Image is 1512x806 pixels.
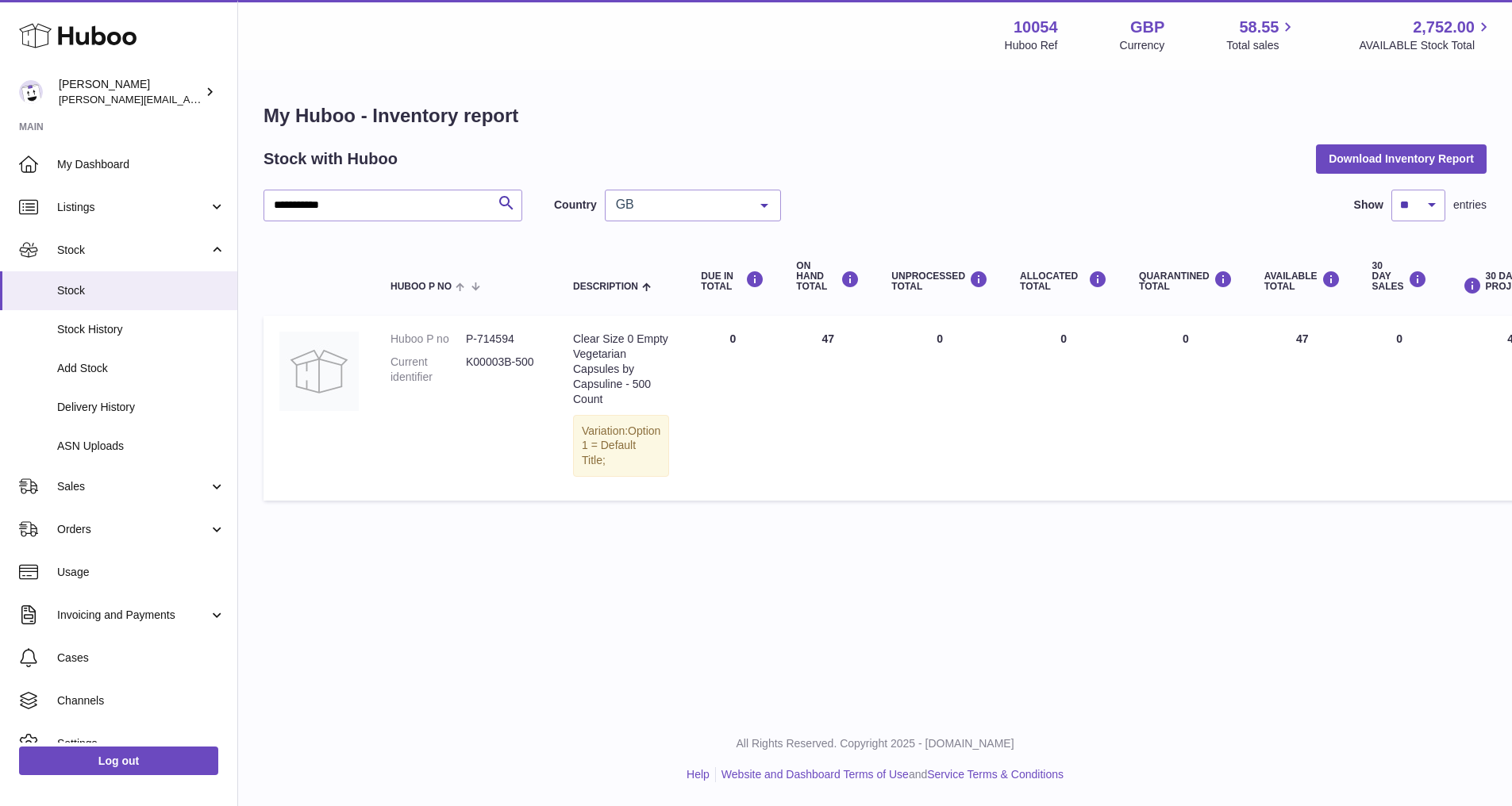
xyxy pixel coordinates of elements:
[57,736,225,751] span: Settings
[57,651,225,666] span: Cases
[1359,38,1493,53] span: AVAILABLE Stock Total
[59,93,318,106] span: [PERSON_NAME][EMAIL_ADDRESS][DOMAIN_NAME]
[685,316,780,501] td: 0
[701,271,764,292] div: DUE IN TOTAL
[279,332,359,411] img: product image
[57,157,225,172] span: My Dashboard
[57,200,209,215] span: Listings
[57,361,225,376] span: Add Stock
[1226,17,1297,53] a: 58.55 Total sales
[19,80,43,104] img: luz@capsuline.com
[1130,17,1164,38] strong: GBP
[1354,198,1383,213] label: Show
[466,332,541,347] dd: P-714594
[251,736,1499,751] p: All Rights Reserved. Copyright 2025 - [DOMAIN_NAME]
[1316,144,1487,173] button: Download Inventory Report
[1183,332,1189,345] span: 0
[1248,316,1356,501] td: 47
[716,767,1064,782] li: and
[57,439,225,454] span: ASN Uploads
[612,197,748,213] span: GB
[927,768,1064,781] a: Service Terms & Conditions
[57,693,225,708] span: Channels
[57,283,225,298] span: Stock
[57,243,209,258] span: Stock
[59,77,202,107] div: [PERSON_NAME]
[1453,198,1487,213] span: entries
[466,355,541,385] dd: K00003B-500
[264,103,1487,129] h1: My Huboo - Inventory report
[1356,316,1443,501] td: 0
[1120,38,1165,53] div: Currency
[57,565,225,580] span: Usage
[1226,38,1297,53] span: Total sales
[1004,316,1123,501] td: 0
[57,322,225,337] span: Stock History
[1014,17,1058,38] strong: 10054
[1413,17,1475,38] span: 2,752.00
[1005,38,1058,53] div: Huboo Ref
[721,768,909,781] a: Website and Dashboard Terms of Use
[1020,271,1107,292] div: ALLOCATED Total
[57,608,209,623] span: Invoicing and Payments
[57,400,225,415] span: Delivery History
[891,271,988,292] div: UNPROCESSED Total
[264,148,398,170] h2: Stock with Huboo
[1359,17,1493,53] a: 2,752.00 AVAILABLE Stock Total
[796,261,860,293] div: ON HAND Total
[582,424,660,467] span: Option 1 = Default Title;
[57,479,209,494] span: Sales
[554,198,597,213] label: Country
[573,415,669,478] div: Variation:
[875,316,1004,501] td: 0
[1139,271,1233,292] div: QUARANTINED Total
[1372,261,1427,293] div: 30 DAY SALES
[1264,271,1341,292] div: AVAILABLE Total
[573,282,638,292] span: Description
[1239,17,1279,38] span: 58.55
[391,282,452,292] span: Huboo P no
[57,522,209,537] span: Orders
[19,747,218,775] a: Log out
[687,768,710,781] a: Help
[573,332,669,406] div: Clear Size 0 Empty Vegetarian Capsules by Capsuline - 500 Count
[391,332,466,347] dt: Huboo P no
[391,355,466,385] dt: Current identifier
[780,316,875,501] td: 47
